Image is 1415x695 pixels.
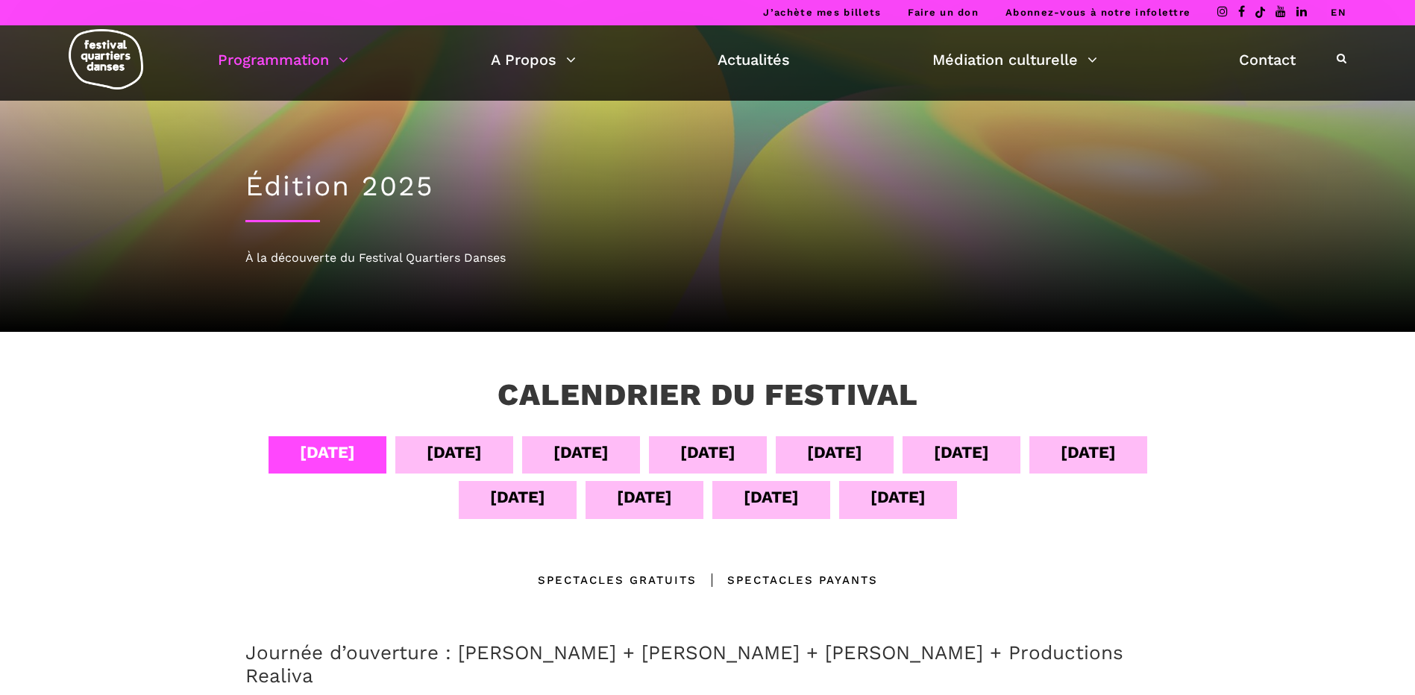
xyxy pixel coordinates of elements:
div: À la découverte du Festival Quartiers Danses [245,248,1170,268]
a: J’achète mes billets [763,7,881,18]
img: logo-fqd-med [69,29,143,89]
div: [DATE] [680,439,735,465]
h3: Calendrier du festival [498,377,918,414]
h1: Édition 2025 [245,170,1170,203]
div: [DATE] [553,439,609,465]
div: Spectacles Payants [697,571,878,589]
a: Faire un don [908,7,979,18]
div: [DATE] [427,439,482,465]
a: A Propos [491,47,576,72]
div: [DATE] [490,484,545,510]
div: Spectacles gratuits [538,571,697,589]
a: Contact [1239,47,1296,72]
a: Programmation [218,47,348,72]
div: [DATE] [1061,439,1116,465]
div: [DATE] [617,484,672,510]
a: Journée d’ouverture : [PERSON_NAME] + [PERSON_NAME] + [PERSON_NAME] + Productions Realiva [245,641,1123,687]
div: [DATE] [300,439,355,465]
a: EN [1331,7,1346,18]
div: [DATE] [870,484,926,510]
a: Médiation culturelle [932,47,1097,72]
div: [DATE] [807,439,862,465]
div: [DATE] [744,484,799,510]
a: Actualités [718,47,790,72]
div: [DATE] [934,439,989,465]
a: Abonnez-vous à notre infolettre [1005,7,1190,18]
